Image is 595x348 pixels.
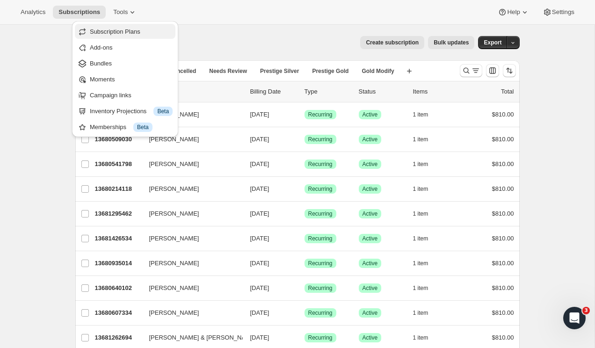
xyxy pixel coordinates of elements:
div: 13680935014[PERSON_NAME][DATE]SuccessRecurringSuccessActive1 item$810.00 [95,257,514,270]
span: Active [363,260,378,267]
div: 13680607334[PERSON_NAME][DATE]SuccessRecurringSuccessActive1 item$810.00 [95,306,514,319]
button: Bulk updates [428,36,474,49]
span: $810.00 [492,235,514,242]
span: Add-ons [90,44,112,51]
button: Bundles [75,56,175,71]
button: Subscription Plans [75,24,175,39]
p: 13681426534 [95,234,142,243]
span: 1 item [413,185,428,193]
span: [PERSON_NAME] [149,259,199,268]
button: [PERSON_NAME] [144,157,237,172]
p: 13680214118 [95,184,142,194]
span: [DATE] [250,235,269,242]
span: 1 item [413,210,428,217]
span: $810.00 [492,185,514,192]
button: 1 item [413,306,439,319]
div: 13680541798[PERSON_NAME][DATE]SuccessRecurringSuccessActive1 item$810.00 [95,158,514,171]
span: [DATE] [250,260,269,267]
button: [PERSON_NAME] & [PERSON_NAME] [144,330,237,345]
p: 13681262694 [95,333,142,342]
span: Recurring [308,210,333,217]
button: 1 item [413,331,439,344]
span: $810.00 [492,160,514,167]
p: Billing Date [250,87,297,96]
button: 1 item [413,232,439,245]
span: 1 item [413,111,428,118]
span: Prestige Gold [312,67,348,75]
span: 1 item [413,136,428,143]
div: 13681295462[PERSON_NAME][DATE]SuccessRecurringSuccessActive1 item$810.00 [95,207,514,220]
span: Needs Review [209,67,247,75]
span: 1 item [413,235,428,242]
span: 3 [582,307,590,314]
span: [PERSON_NAME] [149,184,199,194]
button: Memberships [75,119,175,134]
span: $810.00 [492,136,514,143]
p: 13680607334 [95,308,142,318]
span: Tools [113,8,128,16]
button: 1 item [413,182,439,196]
span: $810.00 [492,260,514,267]
span: [PERSON_NAME] [149,308,199,318]
span: Active [363,136,378,143]
span: Beta [157,108,169,115]
div: Items [413,87,460,96]
button: [PERSON_NAME] [144,107,237,122]
button: [PERSON_NAME] [144,281,237,296]
button: 1 item [413,207,439,220]
span: Active [363,210,378,217]
div: IDCustomerBilling DateTypeStatusItemsTotal [95,87,514,96]
span: 1 item [413,334,428,341]
button: Add-ons [75,40,175,55]
span: 1 item [413,260,428,267]
button: Inventory Projections [75,103,175,118]
div: 13680640102[PERSON_NAME][DATE]SuccessRecurringSuccessActive1 item$810.00 [95,282,514,295]
span: Bulk updates [434,39,469,46]
button: Subscriptions [53,6,106,19]
button: [PERSON_NAME] [144,181,237,196]
span: 1 item [413,309,428,317]
span: 1 item [413,160,428,168]
span: Active [363,235,378,242]
button: 1 item [413,282,439,295]
span: [PERSON_NAME] & [PERSON_NAME] [149,333,257,342]
span: Bundles [90,60,112,67]
span: Campaign links [90,92,131,99]
span: Moments [90,76,115,83]
span: Recurring [308,111,333,118]
span: Beta [137,123,149,131]
span: Analytics [21,8,45,16]
p: 13680935014 [95,259,142,268]
span: Recurring [308,136,333,143]
button: Analytics [15,6,51,19]
span: [DATE] [250,136,269,143]
p: Customer [149,87,243,96]
span: Recurring [308,185,333,193]
button: [PERSON_NAME] [144,231,237,246]
span: Active [363,334,378,341]
div: Inventory Projections [90,107,173,116]
p: 13680541798 [95,159,142,169]
button: Export [478,36,507,49]
span: 1 item [413,284,428,292]
span: Recurring [308,309,333,317]
button: [PERSON_NAME] [144,132,237,147]
button: 1 item [413,158,439,171]
div: 13680214118[PERSON_NAME][DATE]SuccessRecurringSuccessActive1 item$810.00 [95,182,514,196]
span: Recurring [308,160,333,168]
span: Subscription Plans [90,28,140,35]
span: Help [507,8,520,16]
span: [PERSON_NAME] [149,283,199,293]
span: Recurring [308,334,333,341]
button: Moments [75,72,175,87]
span: Settings [552,8,574,16]
span: Cancelled [170,67,196,75]
span: [DATE] [250,334,269,341]
span: Recurring [308,235,333,242]
div: 13681262694[PERSON_NAME] & [PERSON_NAME][DATE]SuccessRecurringSuccessActive1 item$810.00 [95,331,514,344]
div: 13681426534[PERSON_NAME][DATE]SuccessRecurringSuccessActive1 item$810.00 [95,232,514,245]
span: Active [363,185,378,193]
button: Sort the results [503,64,516,77]
span: Active [363,309,378,317]
p: 13680640102 [95,283,142,293]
